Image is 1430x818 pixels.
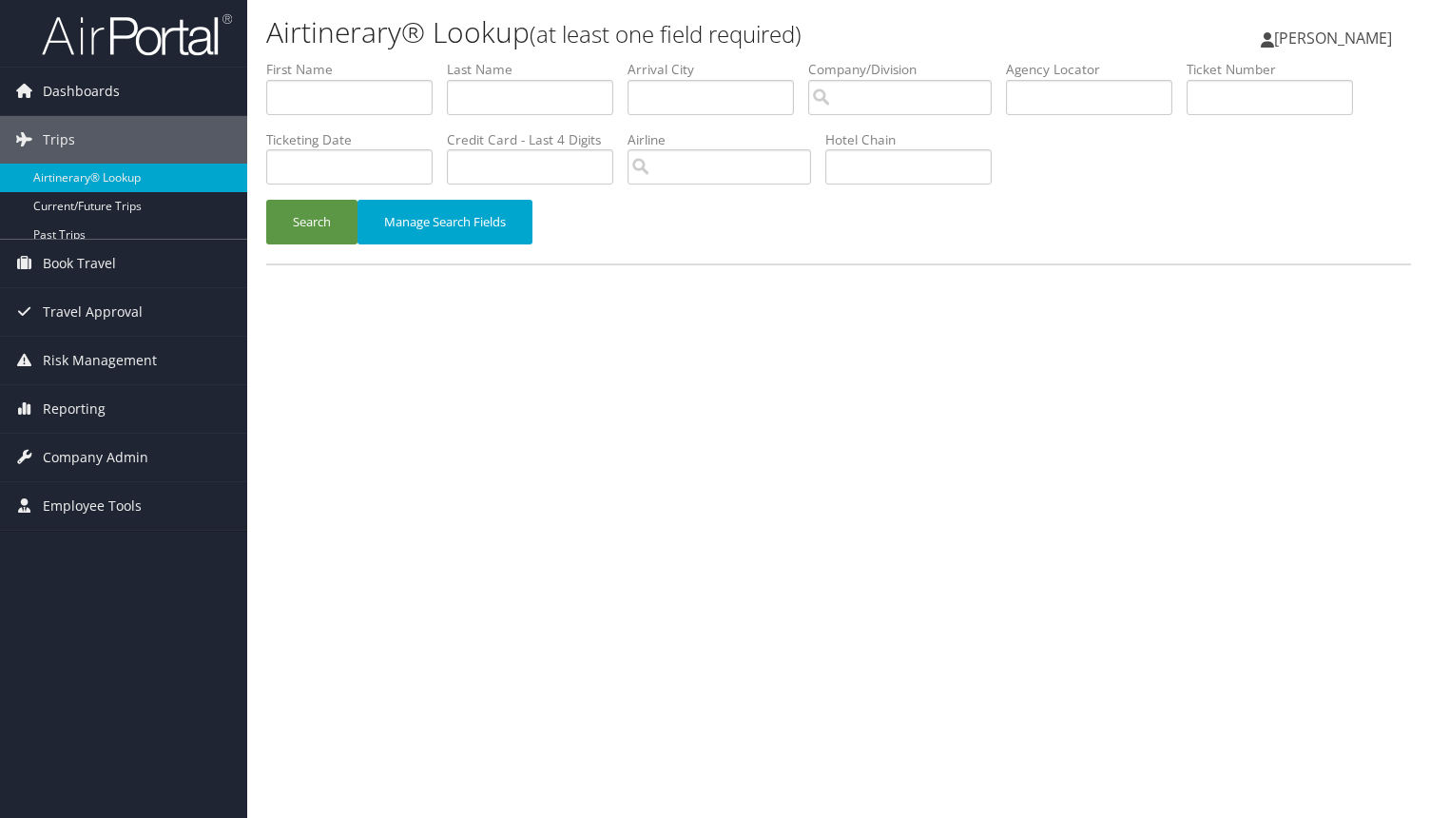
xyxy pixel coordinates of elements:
a: [PERSON_NAME] [1261,10,1411,67]
h1: Airtinerary® Lookup [266,12,1030,52]
span: Book Travel [43,240,116,287]
span: Risk Management [43,337,157,384]
span: Trips [43,116,75,164]
label: Agency Locator [1006,60,1187,79]
label: Arrival City [628,60,808,79]
span: [PERSON_NAME] [1274,28,1392,49]
label: Hotel Chain [825,130,1006,149]
small: (at least one field required) [530,18,802,49]
label: Ticket Number [1187,60,1367,79]
span: Employee Tools [43,482,142,530]
span: Company Admin [43,434,148,481]
label: Company/Division [808,60,1006,79]
span: Dashboards [43,68,120,115]
button: Search [266,200,357,244]
label: Airline [628,130,825,149]
label: Ticketing Date [266,130,447,149]
img: airportal-logo.png [42,12,232,57]
label: Credit Card - Last 4 Digits [447,130,628,149]
span: Reporting [43,385,106,433]
label: Last Name [447,60,628,79]
label: First Name [266,60,447,79]
button: Manage Search Fields [357,200,532,244]
span: Travel Approval [43,288,143,336]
